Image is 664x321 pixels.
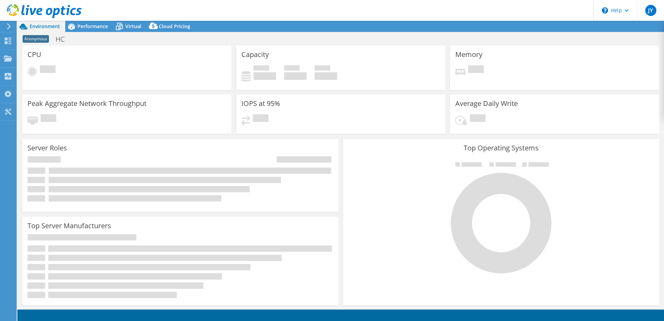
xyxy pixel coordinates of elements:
[241,51,269,58] h3: Capacity
[284,72,307,80] h4: 0 GiB
[315,72,337,80] h4: 0 GiB
[41,114,56,124] span: Pending
[27,222,111,230] h3: Top Server Manufacturers
[30,23,60,30] span: Environment
[470,114,485,124] span: Pending
[159,23,190,30] span: Cloud Pricing
[455,51,482,58] h3: Memory
[254,65,269,72] span: Used
[241,100,280,107] h3: IOPS at 95%
[315,65,330,72] span: Total
[27,144,67,152] h3: Server Roles
[52,35,75,43] h1: HC
[284,65,300,72] span: Free
[468,65,484,75] span: Pending
[348,144,654,152] h3: Top Operating Systems
[602,7,608,14] svg: \n
[40,65,56,75] span: Pending
[253,114,268,124] span: Pending
[645,5,656,16] span: JY
[254,72,276,80] h4: 0 GiB
[125,23,141,30] span: Virtual
[27,100,147,107] h3: Peak Aggregate Network Throughput
[77,23,108,30] span: Performance
[455,100,518,107] h3: Average Daily Write
[27,51,41,58] h3: CPU
[23,35,49,43] span: Anonymous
